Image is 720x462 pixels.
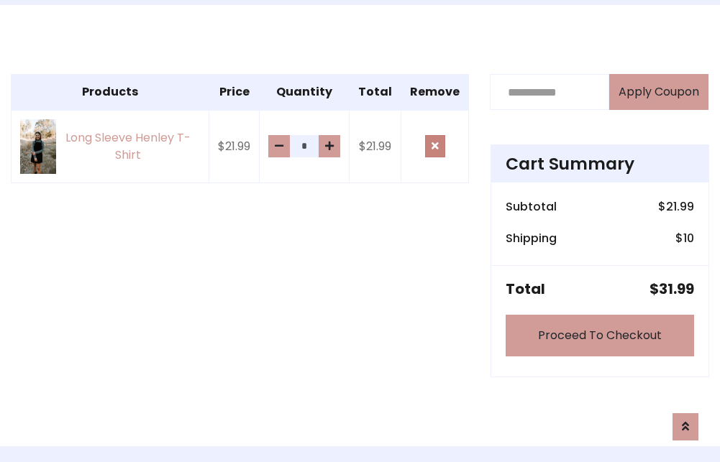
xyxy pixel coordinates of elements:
th: Remove [401,75,469,111]
th: Total [350,75,401,111]
th: Products [12,75,209,111]
td: $21.99 [209,110,260,183]
a: Long Sleeve Henley T-Shirt [20,119,200,173]
h6: $ [658,200,694,213]
h6: $ [675,231,694,245]
a: Proceed To Checkout [506,315,694,356]
h5: $ [650,280,694,297]
span: 10 [683,230,694,246]
h4: Cart Summary [506,154,694,174]
th: Quantity [260,75,350,111]
td: $21.99 [350,110,401,183]
span: 21.99 [666,198,694,215]
h6: Shipping [506,231,557,245]
h6: Subtotal [506,200,557,213]
th: Price [209,75,260,111]
button: Apply Coupon [609,74,708,110]
h5: Total [506,280,545,297]
span: 31.99 [659,279,694,299]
